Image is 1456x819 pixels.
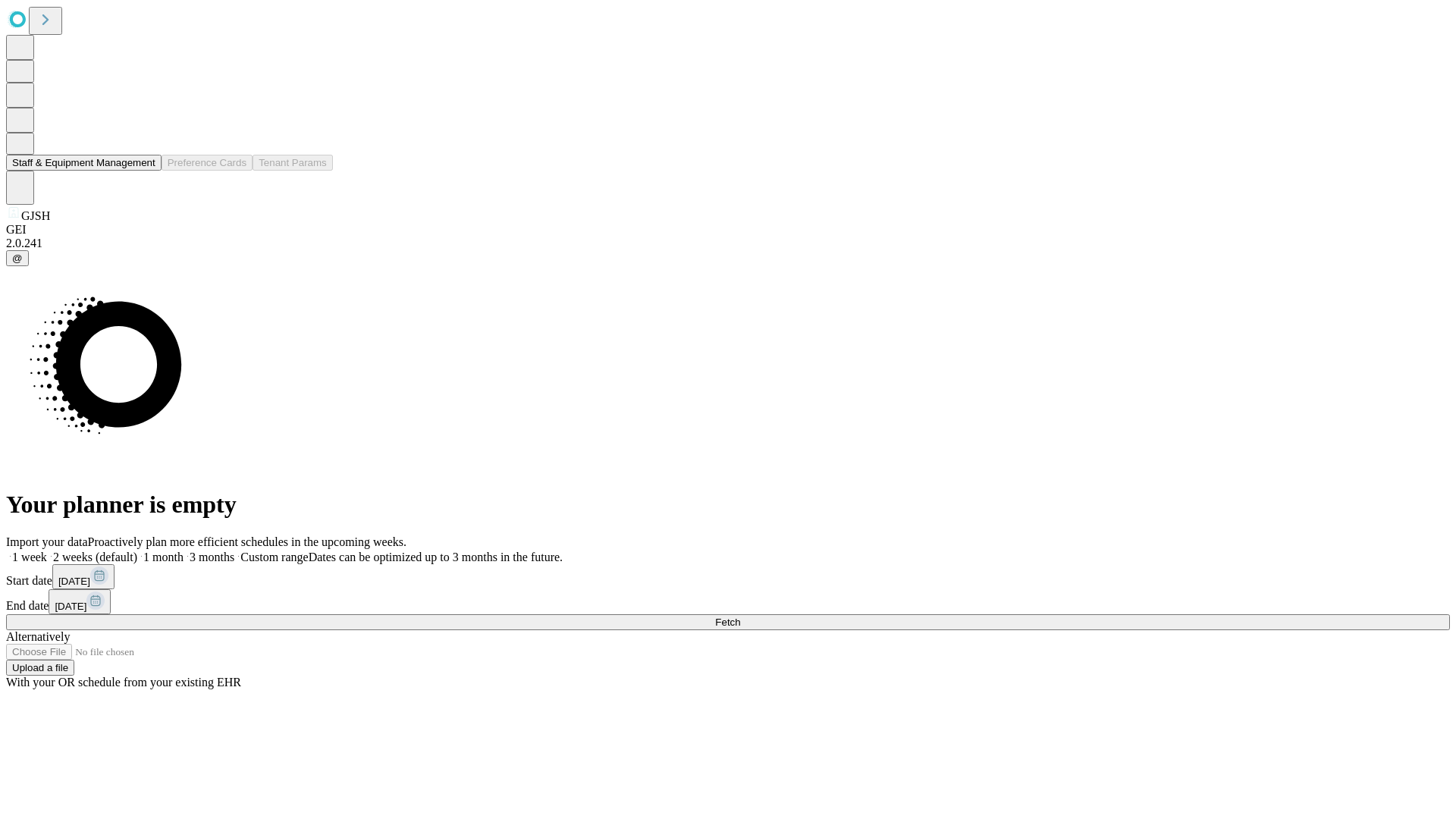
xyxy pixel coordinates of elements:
button: Tenant Params [253,155,333,171]
button: Staff & Equipment Management [6,155,162,171]
span: 2 weeks (default) [53,551,137,563]
span: GJSH [21,209,50,222]
span: 1 week [12,551,47,563]
button: Fetch [6,614,1450,630]
div: 2.0.241 [6,237,1450,250]
h1: Your planner is empty [6,491,1450,519]
span: 3 months [190,551,234,563]
span: Alternatively [6,630,70,643]
button: Upload a file [6,660,74,676]
button: @ [6,250,29,266]
span: With your OR schedule from your existing EHR [6,676,241,689]
span: Fetch [715,617,740,628]
button: [DATE] [52,564,115,589]
span: Dates can be optimized up to 3 months in the future. [309,551,563,563]
span: 1 month [143,551,184,563]
button: [DATE] [49,589,111,614]
span: Custom range [240,551,308,563]
span: @ [12,253,23,264]
span: [DATE] [55,601,86,612]
span: [DATE] [58,576,90,587]
div: GEI [6,223,1450,237]
button: Preference Cards [162,155,253,171]
span: Proactively plan more efficient schedules in the upcoming weeks. [88,535,406,548]
div: Start date [6,564,1450,589]
span: Import your data [6,535,88,548]
div: End date [6,589,1450,614]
